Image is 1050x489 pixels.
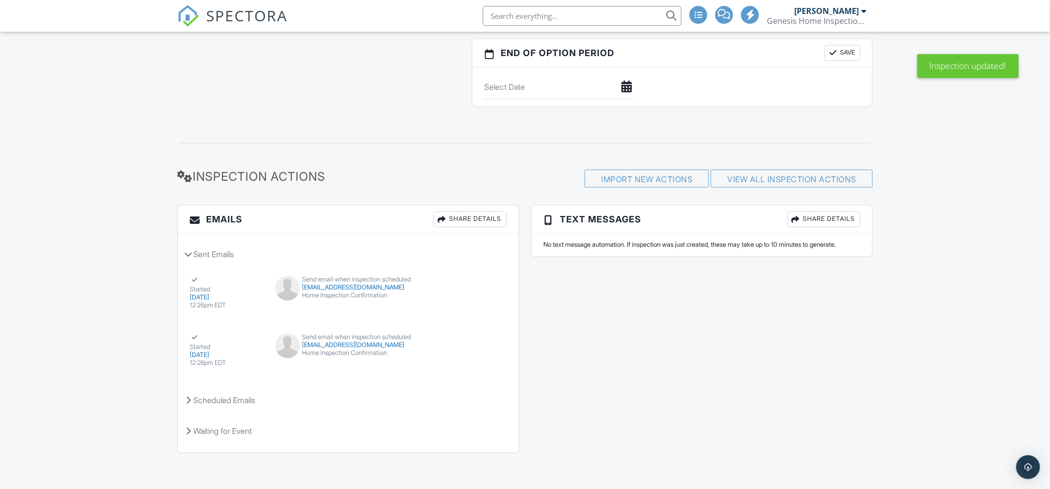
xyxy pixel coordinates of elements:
div: Sent Emails [178,241,519,268]
div: Scheduled Emails [178,387,519,414]
button: Save [825,45,860,61]
div: Home Inspection Confirmation [275,349,422,357]
h3: Text Messages [531,206,872,234]
div: Send email when inspection scheduled [275,276,422,284]
h3: Emails [178,206,519,234]
span: End of Option Period [501,46,614,60]
div: 12:26pm EDT [190,302,263,310]
a: SPECTORA [177,13,288,34]
div: [EMAIL_ADDRESS][DOMAIN_NAME] [275,342,422,349]
div: Open Intercom Messenger [1016,455,1040,479]
div: Inspection updated! [917,54,1019,78]
img: default-user-f0147aede5fd5fa78ca7ade42f37bd4542148d508eef1c3d3ea960f66861d68b.jpg [275,334,300,358]
div: Started [190,334,263,351]
input: Search everything... [483,6,681,26]
div: Home Inspection Confirmation [275,292,422,300]
h3: Inspection Actions [177,170,401,183]
div: Share Details [787,211,860,227]
input: Select Date [484,75,634,99]
div: [EMAIL_ADDRESS][DOMAIN_NAME] [275,284,422,292]
span: SPECTORA [206,5,288,26]
div: [DATE] [190,351,263,359]
div: Send email when inspection scheduled [275,334,422,342]
img: default-user-f0147aede5fd5fa78ca7ade42f37bd4542148d508eef1c3d3ea960f66861d68b.jpg [275,276,300,301]
div: No text message automation. If inspection was just created, these may take up to 10 minutes to ge... [543,241,860,249]
a: View All Inspection Actions [727,174,856,184]
div: Share Details [434,211,507,227]
div: Import New Actions [585,170,709,188]
div: Genesis Home Inspections [767,16,866,26]
div: Started [190,276,263,294]
div: [DATE] [190,294,263,302]
div: [PERSON_NAME] [794,6,859,16]
div: Waiting for Event [178,418,519,445]
img: The Best Home Inspection Software - Spectora [177,5,199,27]
div: 12:26pm EDT [190,359,263,367]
